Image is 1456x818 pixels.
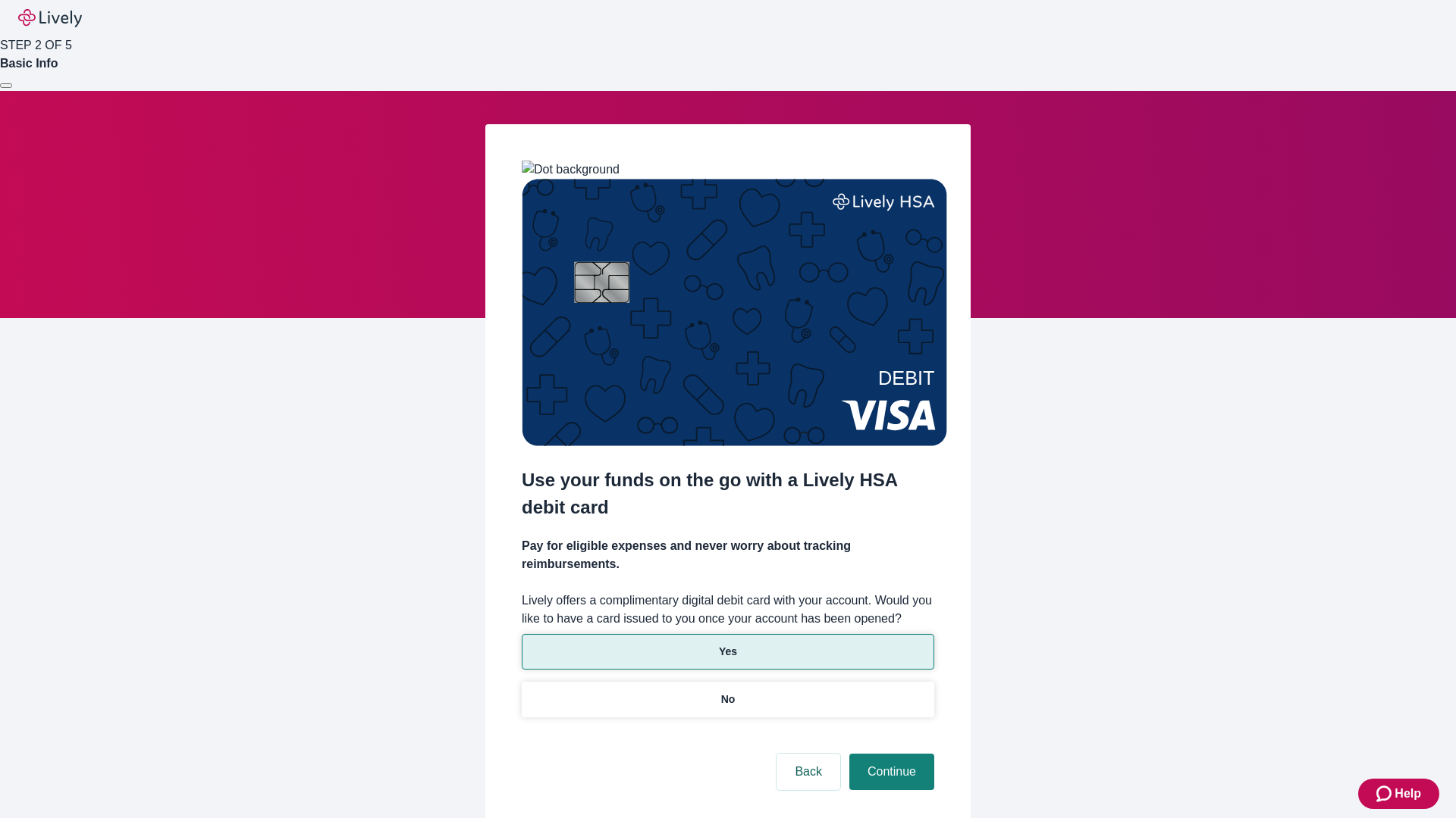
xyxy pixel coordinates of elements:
[522,467,934,521] h2: Use your funds on the go with a Lively HSA debit card
[1376,785,1395,803] svg: Zendesk support icon
[1358,779,1439,809] button: Zendesk support iconHelp
[18,9,82,27] img: Lively
[777,754,840,790] button: Back
[522,682,934,717] button: No
[522,592,934,628] label: Lively offers a complimentary digital debit card with your account. Would you like to have a card...
[719,644,737,660] p: Yes
[522,179,947,446] img: Debit card
[522,634,934,670] button: Yes
[522,161,620,179] img: Dot background
[721,692,736,707] p: No
[522,537,934,573] h4: Pay for eligible expenses and never worry about tracking reimbursements.
[849,754,934,790] button: Continue
[1395,785,1421,803] span: Help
